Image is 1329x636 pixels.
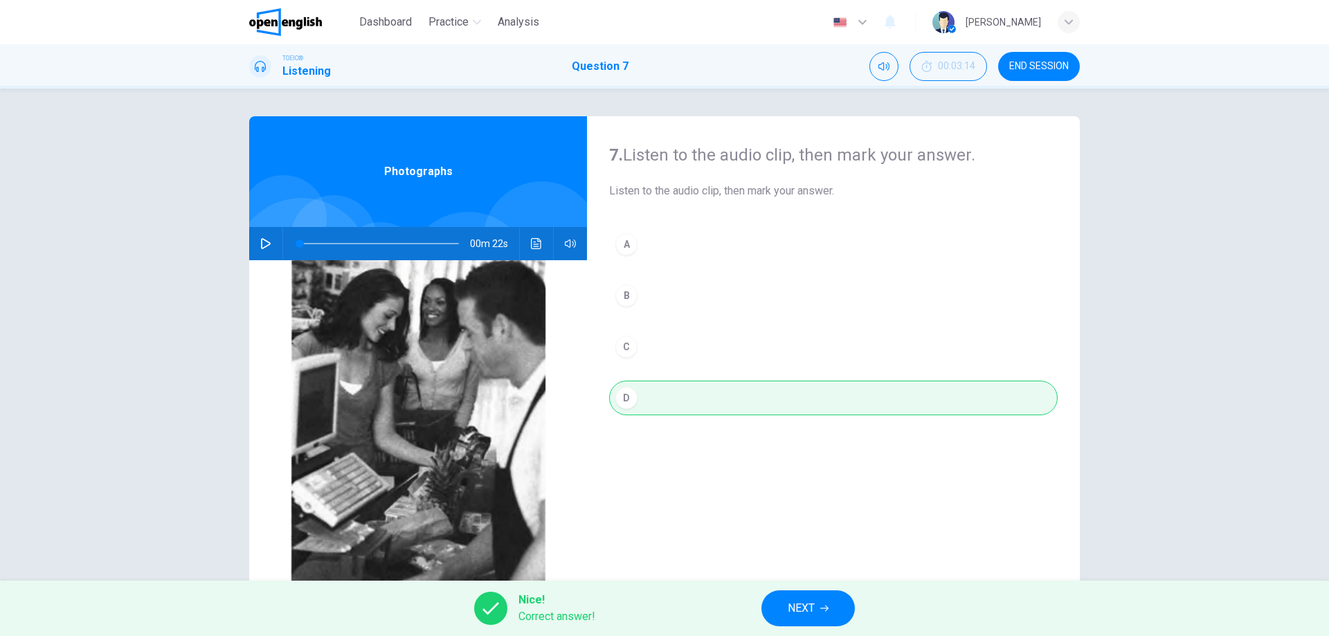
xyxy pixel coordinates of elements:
[761,590,855,626] button: NEXT
[249,8,354,36] a: OpenEnglish logo
[423,10,487,35] button: Practice
[282,53,303,63] span: TOEIC®
[359,14,412,30] span: Dashboard
[932,11,955,33] img: Profile picture
[938,61,975,72] span: 00:03:14
[609,183,1058,199] span: Listen to the audio clip, then mark your answer.
[249,8,322,36] img: OpenEnglish logo
[831,17,849,28] img: en
[998,52,1080,81] button: END SESSION
[572,58,629,75] h1: Question 7
[910,52,987,81] div: Hide
[869,52,898,81] div: Mute
[470,227,519,260] span: 00m 22s
[609,144,1058,166] h4: Listen to the audio clip, then mark your answer.
[282,63,331,80] h1: Listening
[518,592,595,608] span: Nice!
[428,14,469,30] span: Practice
[1009,61,1069,72] span: END SESSION
[609,145,623,165] strong: 7.
[525,227,548,260] button: Click to see the audio transcription
[910,52,987,81] button: 00:03:14
[249,260,587,597] img: Photographs
[384,163,453,180] span: Photographs
[518,608,595,625] span: Correct answer!
[966,14,1041,30] div: [PERSON_NAME]
[788,599,815,618] span: NEXT
[354,10,417,35] button: Dashboard
[498,14,539,30] span: Analysis
[492,10,545,35] button: Analysis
